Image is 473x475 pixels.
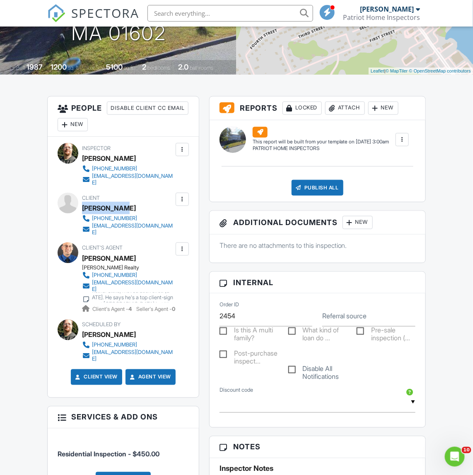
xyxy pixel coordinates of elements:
h5: Inspector Notes [220,465,415,473]
span: Lot Size [88,65,105,71]
h3: People [48,97,199,137]
div: [PERSON_NAME] [82,202,136,214]
div: Publish All [292,180,343,196]
span: Client's Agent - [92,306,133,312]
span: SPECTORA [71,4,139,22]
div: PATRIOT HOME INSPECTORS [253,145,389,152]
input: Search everything... [147,5,313,22]
a: [PHONE_NUMBER] [82,341,174,349]
a: SPECTORA [47,11,139,29]
div: Disable Client CC Email [107,102,188,115]
a: [PHONE_NUMBER] [82,165,174,173]
span: Seller's Agent - [136,306,175,312]
div: [EMAIL_ADDRESS][DOMAIN_NAME] [92,223,174,236]
div: 5100 [106,63,123,71]
a: [EMAIL_ADDRESS][DOMAIN_NAME] [82,279,174,293]
div: [PERSON_NAME] [360,5,414,13]
div: [PERSON_NAME] Realty [82,264,180,271]
div: [PHONE_NUMBER] [92,165,137,172]
div: Attach [325,102,365,115]
span: 10 [462,447,471,453]
div: 2 [142,63,147,71]
span: Client [82,195,100,201]
div: 2.0 [179,63,189,71]
div: This report will be built from your template on [DATE] 3:00am [253,138,389,145]
label: Disable All Notifications [288,365,347,376]
div: [PHONE_NUMBER] [92,215,137,222]
span: Client's Agent [82,245,123,251]
div: New [343,216,373,229]
a: © MapTiler [386,68,408,73]
strong: 0 [172,306,175,312]
label: Discount code [220,387,253,394]
a: [PERSON_NAME] [82,252,136,264]
div: [PHONE_NUMBER] [92,342,137,349]
div: [PERSON_NAME] is originally from [GEOGRAPHIC_DATA], moved to another state, moved back circa [DAT... [92,274,174,321]
div: [EMAIL_ADDRESS][DOMAIN_NAME] [92,349,174,363]
a: [PHONE_NUMBER] [82,214,174,223]
div: [PHONE_NUMBER] [92,272,137,279]
span: Residential Inspection - $450.00 [58,450,159,458]
div: [PERSON_NAME] [82,152,136,165]
span: sq.ft. [124,65,135,71]
span: bathrooms [190,65,214,71]
h3: Internal [210,272,425,293]
label: What kind of loan do you have? [288,327,347,337]
iframe: Intercom live chat [445,447,465,467]
div: New [368,102,398,115]
label: Pre-sale inspection (no realtor) [357,327,415,337]
div: [PERSON_NAME] [82,329,136,341]
a: Agent View [128,373,171,381]
div: 1200 [51,63,67,71]
div: New [58,118,88,131]
a: Leaflet [371,68,384,73]
div: 1987 [27,63,43,71]
span: sq. ft. [68,65,80,71]
a: [EMAIL_ADDRESS][DOMAIN_NAME] [82,349,174,363]
div: [EMAIL_ADDRESS][DOMAIN_NAME] [92,279,174,293]
h3: Services & Add ons [48,407,199,428]
a: [EMAIL_ADDRESS][DOMAIN_NAME] [82,223,174,236]
div: Locked [282,102,322,115]
a: © OpenStreetMap contributors [409,68,471,73]
h3: Notes [210,436,425,458]
h3: Reports [210,97,425,120]
img: The Best Home Inspection Software - Spectora [47,4,65,22]
div: | [369,68,473,75]
label: Order ID [220,301,239,309]
span: bedrooms [148,65,171,71]
strong: 4 [128,306,132,312]
span: Inspector [82,145,111,151]
label: Referral source [322,312,367,321]
span: Scheduled By [82,322,121,328]
label: Is this A multi family? [220,327,278,337]
div: Patriot Home Inspectors [343,13,420,22]
h3: Additional Documents [210,211,425,235]
div: [EMAIL_ADDRESS][DOMAIN_NAME] [92,173,174,186]
label: Post-purchase inspection (no realtor) [220,350,278,360]
a: [EMAIL_ADDRESS][DOMAIN_NAME] [82,173,174,186]
p: There are no attachments to this inspection. [220,241,415,250]
li: Service: Residential Inspection [58,435,189,465]
span: Built [17,65,26,71]
a: Client View [74,373,118,381]
a: [PHONE_NUMBER] [82,271,174,279]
